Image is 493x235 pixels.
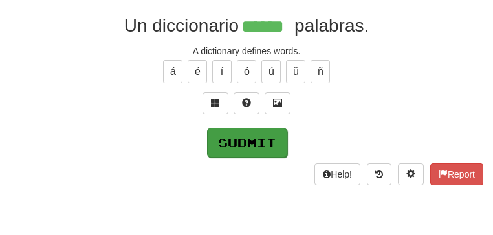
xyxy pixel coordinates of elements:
button: Submit [207,128,287,158]
button: Report [430,163,483,185]
button: ñ [311,60,330,83]
span: palabras. [294,15,369,36]
button: Round history (alt+y) [367,163,391,185]
button: á [163,60,182,83]
button: Switch sentence to multiple choice alt+p [203,92,228,114]
span: Un diccionario [124,15,239,36]
button: í [212,60,232,83]
button: é [188,60,207,83]
button: Help! [314,163,360,185]
button: ó [237,60,256,83]
button: Show image (alt+x) [265,92,290,114]
button: ü [286,60,305,83]
button: Single letter hint - you only get 1 per sentence and score half the points! alt+h [234,92,259,114]
div: A dictionary defines words. [10,45,483,57]
button: ú [261,60,281,83]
